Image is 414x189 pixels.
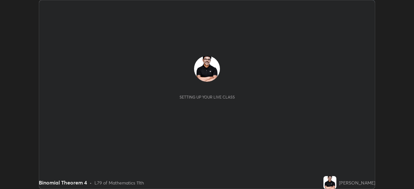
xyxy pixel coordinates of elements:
[180,95,235,100] div: Setting up your live class
[323,176,336,189] img: 83de30cf319e457290fb9ba58134f690.jpg
[94,179,144,186] div: L79 of Mathematics 11th
[90,179,92,186] div: •
[194,56,220,82] img: 83de30cf319e457290fb9ba58134f690.jpg
[339,179,375,186] div: [PERSON_NAME]
[39,179,87,186] div: Binomial Theorem 4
